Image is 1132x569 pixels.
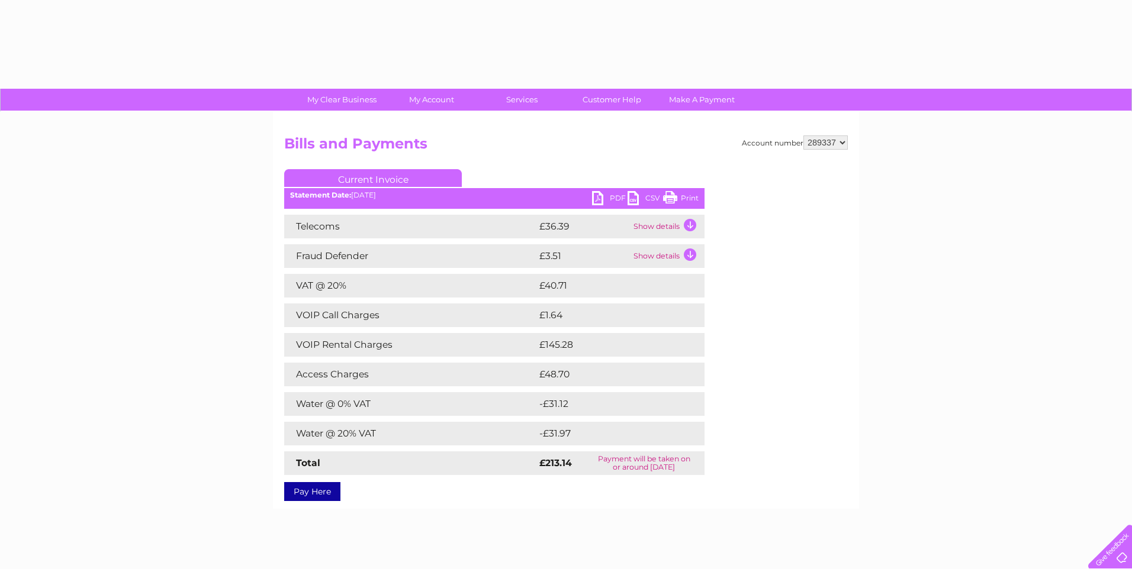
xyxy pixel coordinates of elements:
[742,135,848,150] div: Account number
[284,482,340,501] a: Pay Here
[284,244,536,268] td: Fraud Defender
[663,191,699,208] a: Print
[536,392,680,416] td: -£31.12
[584,451,705,475] td: Payment will be taken on or around [DATE]
[290,190,351,199] b: Statement Date:
[592,191,628,208] a: PDF
[296,457,320,468] strong: Total
[284,422,536,445] td: Water @ 20% VAT
[536,215,631,238] td: £36.39
[653,89,751,111] a: Make A Payment
[284,363,536,386] td: Access Charges
[473,89,571,111] a: Services
[284,135,848,158] h2: Bills and Payments
[536,422,681,445] td: -£31.97
[563,89,661,111] a: Customer Help
[536,303,676,327] td: £1.64
[284,215,536,238] td: Telecoms
[539,457,572,468] strong: £213.14
[631,215,705,238] td: Show details
[628,191,663,208] a: CSV
[536,244,631,268] td: £3.51
[284,333,536,357] td: VOIP Rental Charges
[536,363,681,386] td: £48.70
[284,303,536,327] td: VOIP Call Charges
[383,89,481,111] a: My Account
[284,274,536,298] td: VAT @ 20%
[293,89,391,111] a: My Clear Business
[631,244,705,268] td: Show details
[284,169,462,187] a: Current Invoice
[536,274,680,298] td: £40.71
[284,191,705,199] div: [DATE]
[536,333,683,357] td: £145.28
[284,392,536,416] td: Water @ 0% VAT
